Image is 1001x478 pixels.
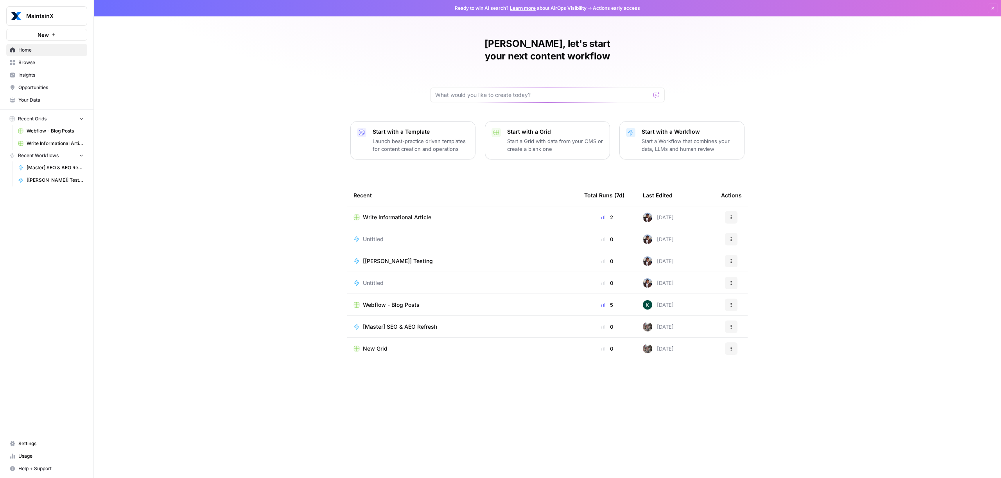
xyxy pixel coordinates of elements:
[643,344,652,353] img: a2mlt6f1nb2jhzcjxsuraj5rj4vi
[507,128,603,136] p: Start with a Grid
[14,161,87,174] a: [Master] SEO & AEO Refresh
[18,152,59,159] span: Recent Workflows
[14,174,87,186] a: [[PERSON_NAME]] Testing
[27,164,84,171] span: [Master] SEO & AEO Refresh
[18,47,84,54] span: Home
[14,125,87,137] a: Webflow - Blog Posts
[27,127,84,134] span: Webflow - Blog Posts
[18,465,84,472] span: Help + Support
[455,5,587,12] span: Ready to win AI search? about AirOps Visibility
[14,137,87,150] a: Write Informational Article
[643,344,674,353] div: [DATE]
[373,137,469,153] p: Launch best-practice driven templates for content creation and operations
[6,56,87,69] a: Browse
[26,12,74,20] span: MaintainX
[721,184,742,206] div: Actions
[18,97,84,104] span: Your Data
[643,184,673,206] div: Last Edited
[643,300,652,310] img: e2lkqfbuq1ii64vtm4oqdv54scbf
[485,121,610,159] button: Start with a GridStart a Grid with data from your CMS or create a blank one
[363,345,387,353] span: New Grid
[593,5,640,12] span: Actions early access
[6,94,87,106] a: Your Data
[584,279,630,287] div: 0
[18,59,84,66] span: Browse
[584,345,630,353] div: 0
[643,213,674,222] div: [DATE]
[363,279,384,287] span: Untitled
[584,257,630,265] div: 0
[38,31,49,39] span: New
[363,213,431,221] span: Write Informational Article
[6,150,87,161] button: Recent Workflows
[363,235,384,243] span: Untitled
[643,235,652,244] img: y0ujtr705cu3bifwqezhalcpnxiv
[27,177,84,184] span: [[PERSON_NAME]] Testing
[373,128,469,136] p: Start with a Template
[584,213,630,221] div: 2
[6,29,87,41] button: New
[643,322,674,331] div: [DATE]
[642,137,738,153] p: Start a Workflow that combines your data, LLMs and human review
[353,279,572,287] a: Untitled
[18,453,84,460] span: Usage
[353,301,572,309] a: Webflow - Blog Posts
[643,256,652,266] img: y0ujtr705cu3bifwqezhalcpnxiv
[18,440,84,447] span: Settings
[584,184,624,206] div: Total Runs (7d)
[6,6,87,26] button: Workspace: MaintainX
[18,72,84,79] span: Insights
[353,213,572,221] a: Write Informational Article
[643,300,674,310] div: [DATE]
[430,38,665,63] h1: [PERSON_NAME], let's start your next content workflow
[507,137,603,153] p: Start a Grid with data from your CMS or create a blank one
[643,235,674,244] div: [DATE]
[353,345,572,353] a: New Grid
[363,257,433,265] span: [[PERSON_NAME]] Testing
[353,184,572,206] div: Recent
[6,113,87,125] button: Recent Grids
[619,121,744,159] button: Start with a WorkflowStart a Workflow that combines your data, LLMs and human review
[6,69,87,81] a: Insights
[18,115,47,122] span: Recent Grids
[18,84,84,91] span: Opportunities
[584,235,630,243] div: 0
[643,213,652,222] img: y0ujtr705cu3bifwqezhalcpnxiv
[584,301,630,309] div: 5
[6,450,87,462] a: Usage
[584,323,630,331] div: 0
[643,256,674,266] div: [DATE]
[9,9,23,23] img: MaintainX Logo
[27,140,84,147] span: Write Informational Article
[363,323,437,331] span: [Master] SEO & AEO Refresh
[643,322,652,331] img: a2mlt6f1nb2jhzcjxsuraj5rj4vi
[350,121,475,159] button: Start with a TemplateLaunch best-practice driven templates for content creation and operations
[643,278,674,288] div: [DATE]
[643,278,652,288] img: y0ujtr705cu3bifwqezhalcpnxiv
[6,44,87,56] a: Home
[353,257,572,265] a: [[PERSON_NAME]] Testing
[353,323,572,331] a: [Master] SEO & AEO Refresh
[6,437,87,450] a: Settings
[6,81,87,94] a: Opportunities
[353,235,572,243] a: Untitled
[6,462,87,475] button: Help + Support
[510,5,536,11] a: Learn more
[642,128,738,136] p: Start with a Workflow
[363,301,420,309] span: Webflow - Blog Posts
[435,91,650,99] input: What would you like to create today?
